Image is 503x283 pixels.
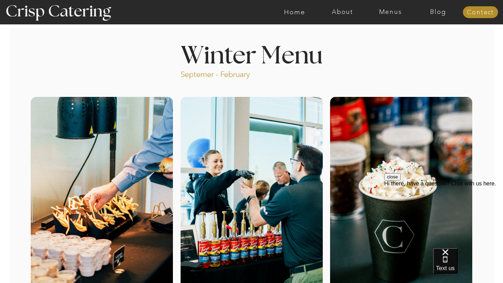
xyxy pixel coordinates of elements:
[271,9,319,16] a: Home
[154,44,349,64] h1: Winter Menu
[384,173,503,257] iframe: podium webchat widget prompt
[433,248,503,283] iframe: podium webchat widget bubble
[414,9,462,16] a: Blog
[463,9,498,16] a: Contact
[319,9,366,16] a: About
[181,69,277,77] p: Septemer - February
[366,9,414,16] a: Menus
